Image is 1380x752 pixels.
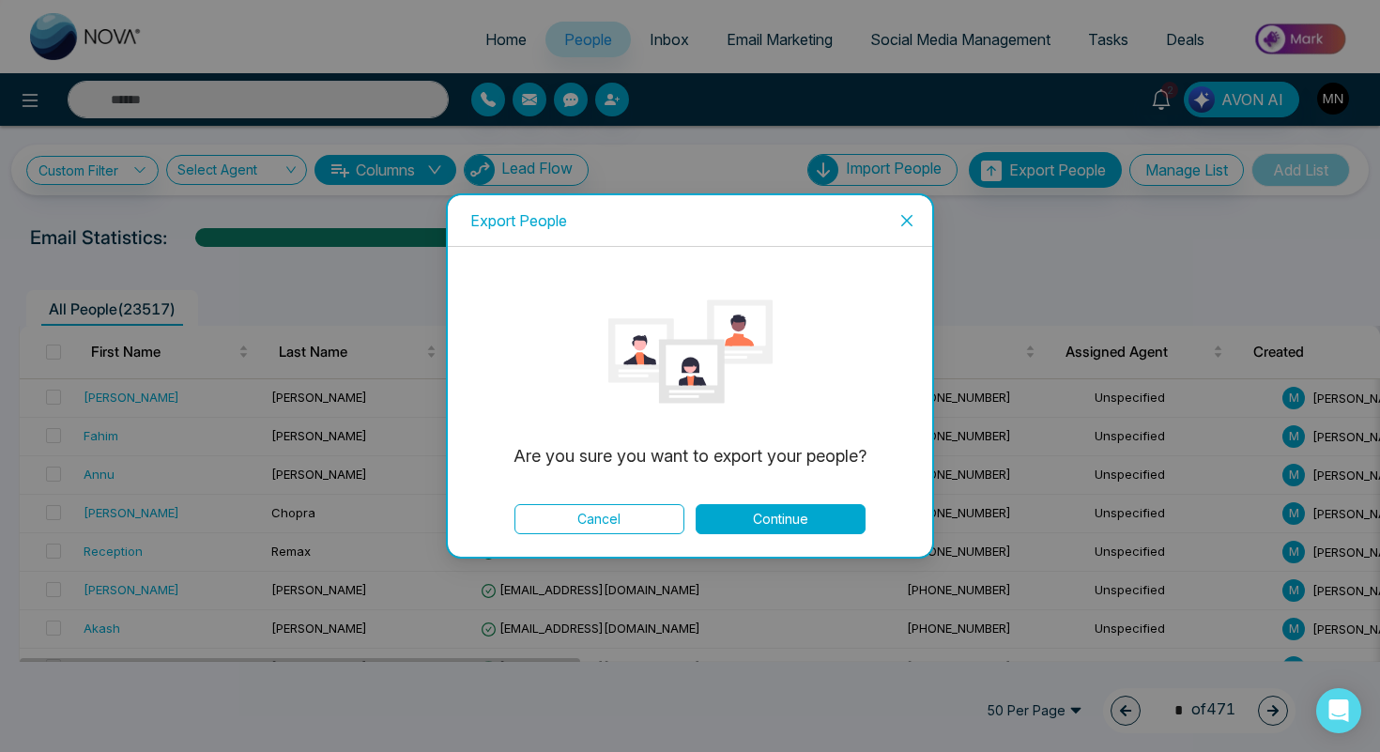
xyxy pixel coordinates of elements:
p: Are you sure you want to export your people? [492,443,887,469]
button: Continue [696,504,866,534]
img: loading [608,269,773,434]
div: Export People [470,210,910,231]
span: close [899,213,914,228]
div: Open Intercom Messenger [1316,688,1361,733]
button: Close [882,195,932,246]
button: Cancel [514,504,684,534]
